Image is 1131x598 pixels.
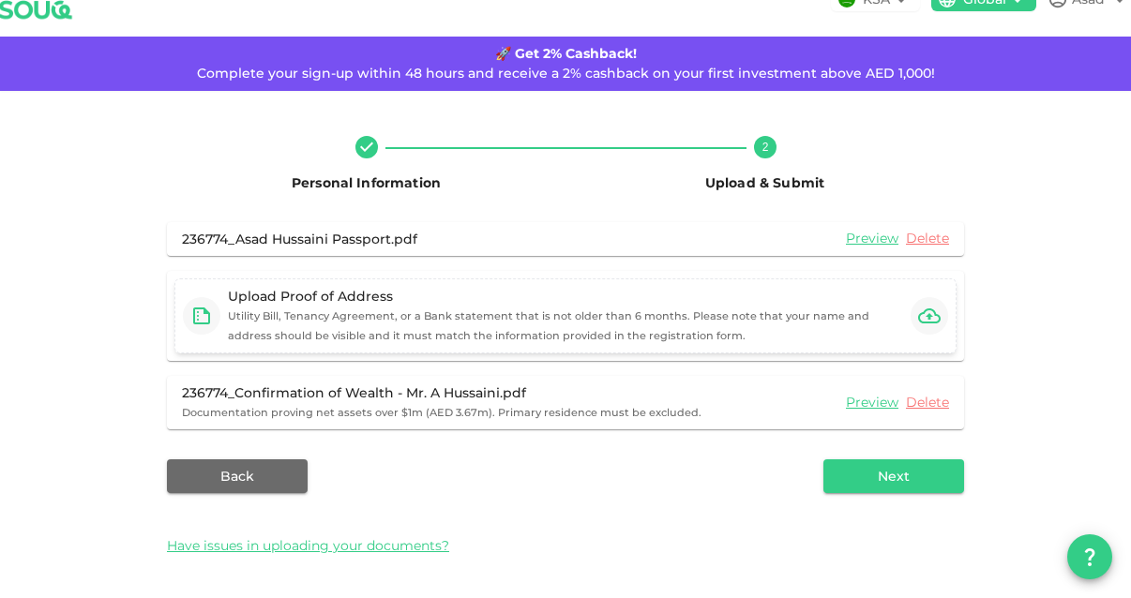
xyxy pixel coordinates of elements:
[182,406,701,419] small: Documentation proving net assets over $1m (AED 3.67m). Primary residence must be excluded.
[182,383,701,402] div: 236774_Confirmation of Wealth - Mr. A Hussaini.pdf
[167,536,449,556] span: Have issues in uploading your documents?
[228,287,903,306] div: Upload Proof of Address
[292,174,441,191] span: Personal Information
[846,230,898,247] a: Preview
[846,394,898,411] a: Preview
[823,459,964,493] button: Next
[228,309,869,342] small: Utility Bill, Tenancy Agreement, or a Bank statement that is not older than 6 months. Please note...
[167,459,308,493] button: Back
[906,230,949,247] a: Delete
[167,523,964,568] div: Have issues in uploading your documents?
[906,394,949,411] a: Delete
[762,141,768,154] text: 2
[1067,534,1112,579] button: question
[182,230,417,248] div: 236774_Asad Hussaini Passport.pdf
[495,45,637,62] strong: 🚀 Get 2% Cashback!
[197,65,935,82] span: Complete your sign-up within 48 hours and receive a 2% cashback on your first investment above AE...
[705,174,824,191] span: Upload & Submit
